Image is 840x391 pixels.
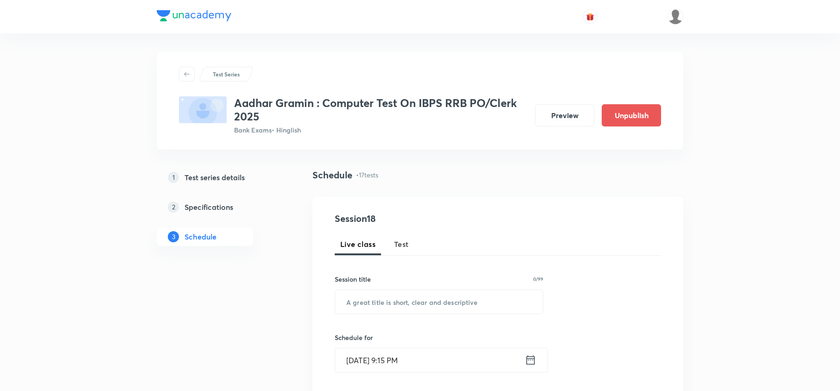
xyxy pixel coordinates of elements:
input: A great title is short, clear and descriptive [335,290,543,314]
a: 2Specifications [157,198,283,216]
p: 0/99 [533,277,543,281]
h6: Session title [335,274,371,284]
h4: Session 18 [335,212,504,226]
h6: Schedule for [335,333,543,342]
p: 1 [168,172,179,183]
p: Test Series [213,70,240,78]
button: Preview [535,104,594,126]
img: fallback-thumbnail.png [179,96,227,123]
img: Company Logo [157,10,231,21]
a: Company Logo [157,10,231,24]
h5: Schedule [185,231,216,242]
span: Test [394,239,409,250]
h3: Aadhar Gramin : Computer Test On IBPS RRB PO/Clerk 2025 [234,96,528,123]
p: • 17 tests [356,170,378,180]
p: 2 [168,202,179,213]
button: Unpublish [602,104,661,126]
img: Kriti [668,9,683,25]
h4: Schedule [312,168,352,182]
p: Bank Exams • Hinglish [234,125,528,135]
span: Live class [340,239,375,250]
h5: Test series details [185,172,245,183]
img: avatar [586,13,594,21]
button: avatar [583,9,598,24]
h5: Specifications [185,202,233,213]
p: 3 [168,231,179,242]
a: 1Test series details [157,168,283,187]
